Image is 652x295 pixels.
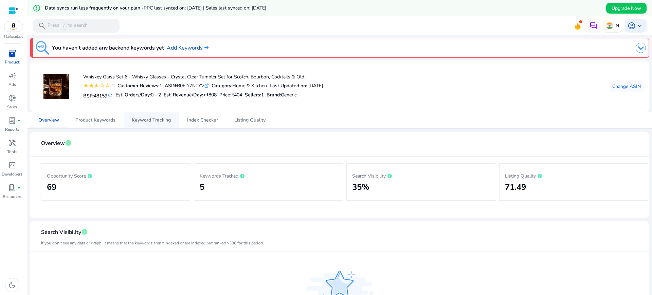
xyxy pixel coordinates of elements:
[203,92,217,98] span: <₹808
[36,41,49,55] img: keyword-tracking.svg
[2,171,22,177] p: Developers
[110,82,115,89] div: 2
[81,228,88,235] span: info
[267,92,297,98] h5: :
[164,92,217,98] h5: Est. Revenue/Day:
[8,184,16,192] span: book_4
[612,83,641,90] span: Change ASIN
[132,118,171,123] span: Keyword Tracking
[48,22,88,30] p: Press to search
[99,83,105,88] mat-icon: star_border
[83,74,323,80] h4: Whiskey Glass Set 6 - Whisky Glasses - Crystal Clear Tumbler Set for Scotch, Bourbon, Cocktails &...
[47,171,185,180] p: Opportunity Score
[165,82,177,89] b: ASIN:
[636,43,646,53] img: dropdown-arrow.svg
[41,226,81,238] span: Search Visibility
[261,92,264,98] span: 1
[65,140,72,146] span: info
[606,3,647,14] button: Upgrade Now
[8,116,16,125] span: lab_profile
[231,92,242,98] span: ₹404
[352,171,490,180] p: Search Visibility
[144,5,266,11] span: PPC last synced on: [DATE] | Sales last synced on: [DATE]
[270,82,306,89] b: Last Updated on
[7,149,17,155] p: Tools
[245,92,264,98] h5: Sellers:
[352,182,490,192] h2: 35%
[270,82,323,89] div: : [DATE]
[8,81,16,88] p: Ads
[203,45,209,50] img: arrow-right.svg
[41,240,264,246] mat-card-subtitle: If you don't see any data or graph, it means that the keywords aren't indexed or are indexed but ...
[83,92,113,99] h5: BSR:
[212,82,232,89] b: Category:
[18,186,20,189] span: fiber_manual_record
[117,82,162,89] div: 1
[4,21,23,32] img: amazon.svg
[94,83,99,88] mat-icon: star_half
[43,74,69,99] img: 415iqgFuNrL._SS100_.jpg
[8,161,16,169] span: code_blocks
[187,118,218,123] span: Index Checker
[281,92,297,98] span: Generic
[8,49,16,57] span: inventory_2
[505,182,643,192] h2: 71.49
[165,82,209,89] div: B0FJY7NTYV
[636,22,644,30] span: keyboard_arrow_down
[33,4,41,12] mat-icon: error_outline
[219,92,242,98] h5: Price:
[52,44,164,52] h3: You haven't added any backend keywords yet
[5,126,19,132] p: Reports
[612,5,641,12] span: Upgrade Now
[151,92,161,98] span: 0 - 2
[614,20,619,32] p: IN
[3,193,22,200] p: Resources
[7,104,17,110] p: Sales
[234,118,266,123] span: Listing Quality
[115,92,161,98] h5: Est. Orders/Day:
[94,93,107,99] span: 48159
[45,5,266,11] h5: Data syncs run less frequently on your plan -
[200,171,338,180] p: Keywords Tracked
[38,22,46,30] span: search
[212,82,267,89] div: Home & Kitchen
[8,94,16,102] span: donut_small
[117,82,159,89] b: Customer Reviews:
[41,137,65,149] span: Overview
[89,83,94,88] mat-icon: star
[61,22,67,30] span: /
[505,171,643,180] p: Listing Quality
[628,22,636,30] span: account_circle
[8,139,16,147] span: handyman
[8,281,16,289] span: dark_mode
[105,83,110,88] mat-icon: star_border
[5,59,19,65] p: Product
[18,119,20,122] span: fiber_manual_record
[83,83,89,88] mat-icon: star
[4,34,23,39] p: Marketplace
[75,118,115,123] span: Product Keywords
[47,182,185,192] h2: 69
[200,182,338,192] h2: 5
[610,81,644,92] button: Change ASIN
[267,92,280,98] span: Brand
[8,72,16,80] span: campaign
[167,44,209,52] a: Add Keywords
[107,92,113,99] mat-icon: refresh
[38,118,59,123] span: Overview
[606,22,613,29] img: in.svg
